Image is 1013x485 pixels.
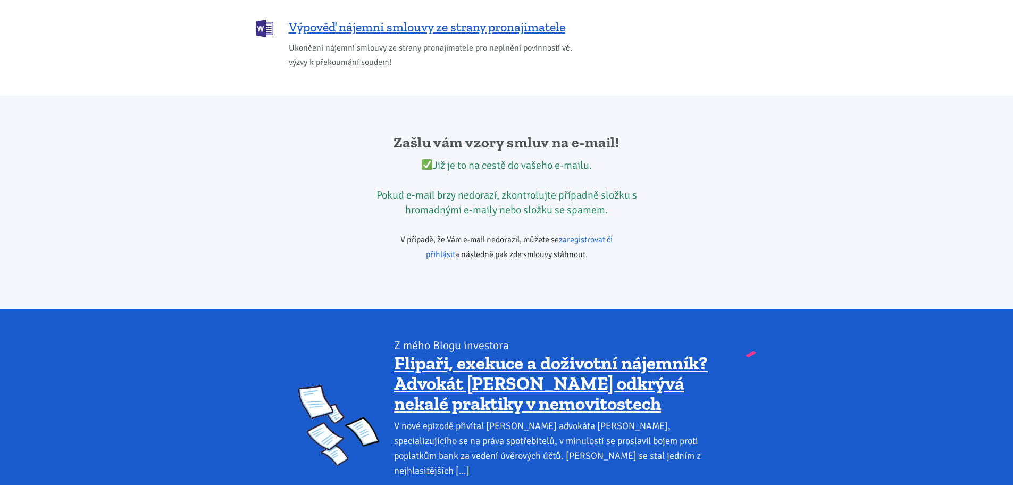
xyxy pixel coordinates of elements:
[289,19,565,36] span: Výpověď nájemní smlouvy ze strany pronajímatele
[422,159,432,170] img: ✅
[426,234,613,260] a: zaregistrovat či přihlásit
[256,20,273,37] img: DOCX (Word)
[394,418,715,478] div: V nové epizodě přivítal [PERSON_NAME] advokáta [PERSON_NAME], specializujícího se na práva spotře...
[394,352,708,415] a: Flipaři, exekuce a doživotní nájemník? Advokát [PERSON_NAME] odkrývá nekalé praktiky v nemovitostech
[289,41,585,70] span: Ukončení nájemní smlouvy ze strany pronajímatele pro neplnění povinností vč. výzvy k překoumání s...
[370,232,643,262] p: V případě, že Vám e-mail nedorazil, můžete se a následně pak zde smlouvy stáhnout.
[370,158,643,218] div: Již je to na cestě do vašeho e-mailu. Pokud e-mail brzy nedorazí, zkontrolujte případně složku s ...
[370,133,643,152] h2: Zašlu vám vzory smluv na e-mail!
[256,19,585,36] a: Výpověď nájemní smlouvy ze strany pronajímatele
[394,338,715,353] div: Z mého Blogu investora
